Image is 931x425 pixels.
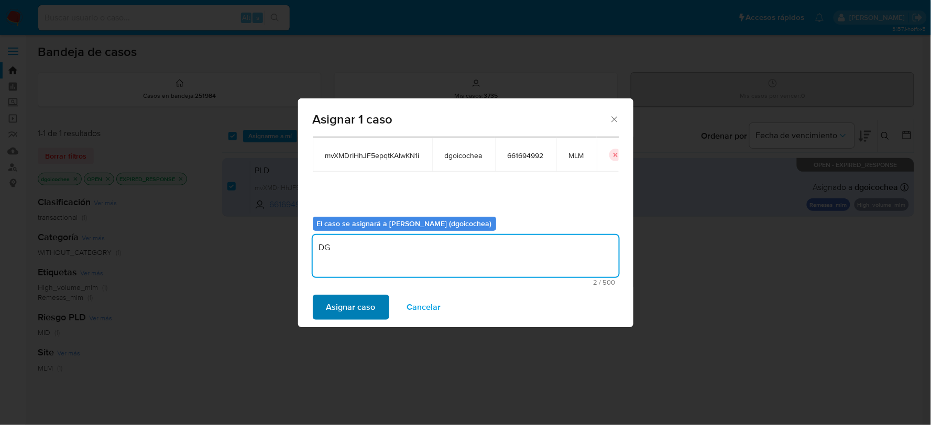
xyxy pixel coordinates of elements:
textarea: DG [313,235,619,277]
button: icon-button [609,149,622,161]
b: El caso se asignará a [PERSON_NAME] (dgoicochea) [317,218,492,229]
span: MLM [569,151,584,160]
span: mvXMDrIHhJF5epqtKAIwKN1i [325,151,420,160]
span: Asignar caso [326,296,376,319]
button: Asignar caso [313,295,389,320]
span: dgoicochea [445,151,483,160]
span: Cancelar [407,296,441,319]
span: Asignar 1 caso [313,113,610,126]
button: Cancelar [393,295,455,320]
button: Cerrar ventana [609,114,619,124]
div: assign-modal [298,98,633,327]
span: Máximo 500 caracteres [316,279,616,286]
span: 661694992 [508,151,544,160]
